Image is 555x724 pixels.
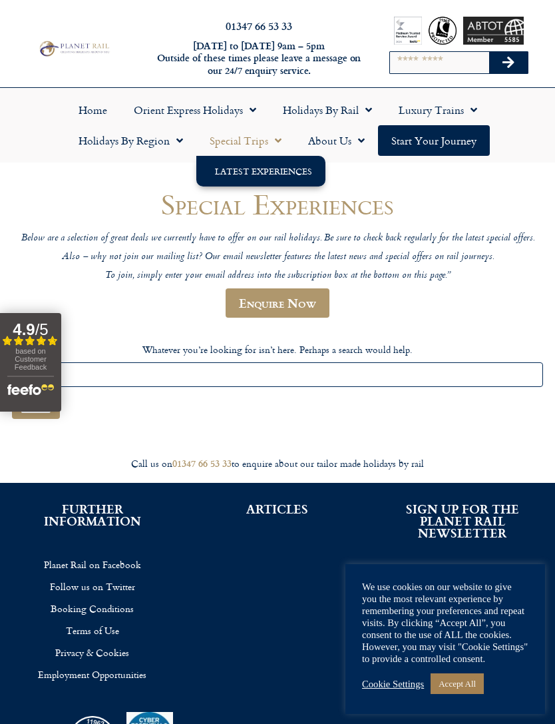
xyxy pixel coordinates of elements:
a: Special Trips [196,125,295,156]
p: To join, simply enter your email address into the subscription box at the bottom on this page.” [12,270,543,282]
div: We use cookies on our website to give you the most relevant experience by remembering your prefer... [362,581,528,665]
a: Latest Experiences [196,156,325,186]
a: Enquire Now [226,288,329,318]
a: Luxury Trains [385,95,490,125]
a: Planet Rail on Facebook [20,553,165,575]
a: Privacy & Cookies [20,641,165,663]
p: Below are a selection of great deals we currently have to offer on our rail holidays. Be sure to ... [12,232,543,245]
h2: SIGN UP FOR THE PLANET RAIL NEWSLETTER [390,503,535,539]
img: Planet Rail Train Holidays Logo [37,39,111,57]
h1: Special Experiences [12,188,543,220]
a: Home [65,95,120,125]
a: 01347 66 53 33 [226,18,292,33]
a: About Us [295,125,378,156]
a: Holidays by Rail [270,95,385,125]
a: Accept All [431,673,484,694]
h6: [DATE] to [DATE] 9am – 5pm Outside of these times please leave a message on our 24/7 enquiry serv... [151,40,367,77]
a: Booking Conditions [20,597,165,619]
a: 01347 66 53 33 [172,456,232,470]
div: Call us on to enquire about our tailor made holidays by rail [7,458,548,470]
nav: Menu [20,553,165,685]
button: Search [489,52,528,73]
a: Start your Journey [378,125,490,156]
p: Whatever you’re looking for isn’t here. Perhaps a search would help. [12,342,543,356]
a: Holidays by Region [65,125,196,156]
a: Orient Express Holidays [120,95,270,125]
a: Terms of Use [20,619,165,641]
h2: FURTHER INFORMATION [20,503,165,527]
a: Follow us on Twitter [20,575,165,597]
nav: Menu [7,95,548,156]
p: Also – why not join our mailing list? Our email newsletter features the latest news and special o... [12,251,543,264]
h2: ARTICLES [205,503,350,515]
a: Cookie Settings [362,678,424,690]
ul: Special Trips [196,156,325,186]
a: Employment Opportunities [20,663,165,685]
